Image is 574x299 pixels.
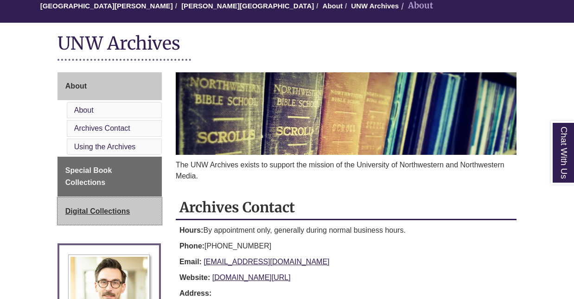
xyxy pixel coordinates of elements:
a: UNW Archives [351,2,399,10]
strong: Email: [179,258,202,266]
span: Digital Collections [65,207,130,215]
strong: Phone: [179,242,204,250]
a: [GEOGRAPHIC_DATA][PERSON_NAME] [40,2,173,10]
h1: UNW Archives [57,32,517,57]
span: About [65,82,87,90]
a: Digital Collections [57,197,162,225]
a: About [74,106,94,114]
a: Special Book Collections [57,157,162,196]
span: Special Book Collections [65,166,112,186]
a: About [323,2,343,10]
p: By appointment only, generally during normal business hours. [179,225,513,236]
a: About [57,72,162,100]
a: Archives Contact [74,124,130,132]
a: [PERSON_NAME][GEOGRAPHIC_DATA] [181,2,314,10]
a: [EMAIL_ADDRESS][DOMAIN_NAME] [204,258,329,266]
a: [DOMAIN_NAME][URL] [212,274,291,281]
p: [PHONE_NUMBER] [179,241,513,252]
a: Using the Archives [74,143,136,151]
h2: Archives Contact [176,196,517,220]
strong: Hours: [179,226,204,234]
strong: Address: [179,289,211,297]
strong: Website: [179,274,210,281]
div: Guide Page Menu [57,72,162,225]
p: The UNW Archives exists to support the mission of the University of Northwestern and Northwestern... [176,159,517,182]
